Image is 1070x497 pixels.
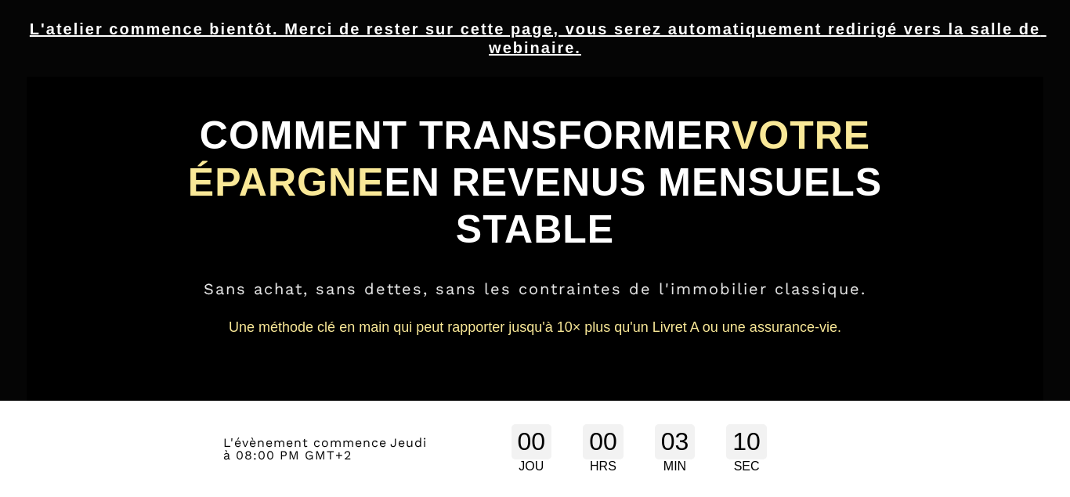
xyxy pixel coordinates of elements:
div: SEC [726,459,767,474]
div: MIN [655,459,696,474]
span: Une méthode clé en main qui peut rapporter jusqu'à 10× plus qu'un Livret A ou une assurance-vie. [229,319,841,335]
div: 00 [512,424,552,459]
div: HRS [583,459,624,474]
div: 00 [583,424,624,459]
u: L'atelier commence bientôt. Merci de rester sur cette page, vous serez automatiquement redirigé v... [30,20,1047,56]
span: Jeudi à 08:00 PM GMT+2 [223,435,427,463]
h1: COMMENT TRANSFORMER EN REVENUS MENSUELS STABLE [161,104,909,261]
div: JOU [512,459,552,474]
span: Sans achat, sans dettes, sans les contraintes de l'immobilier classique. [204,279,866,298]
div: 10 [726,424,767,459]
span: L'évènement commence [223,435,387,450]
div: 03 [655,424,696,459]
